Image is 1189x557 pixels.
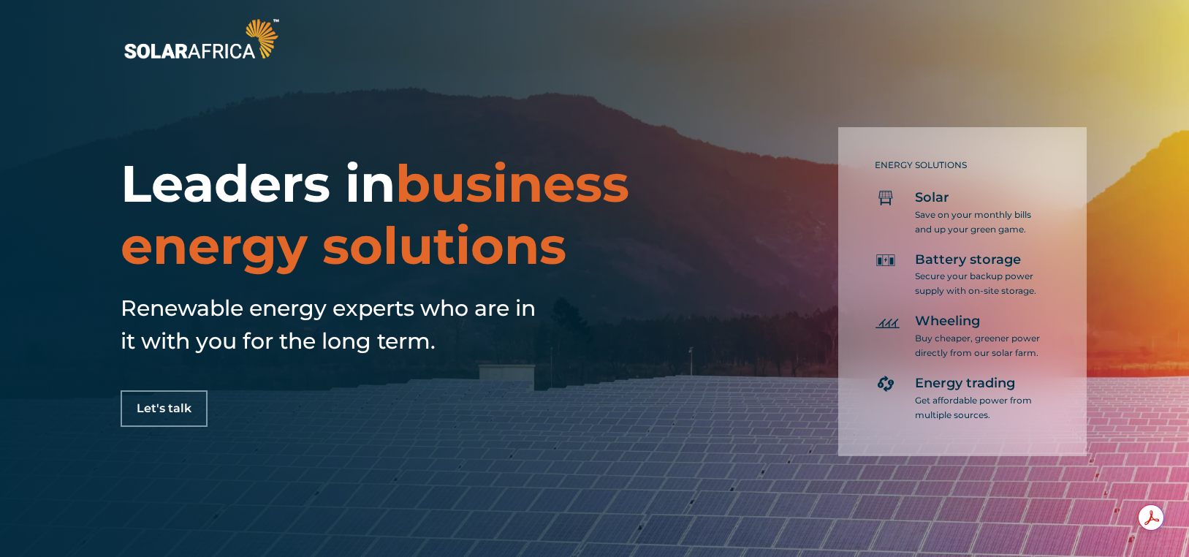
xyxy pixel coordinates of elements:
h1: Leaders in [121,153,696,277]
h5: ENERGY SOLUTIONS [875,160,1043,170]
span: Wheeling [915,313,980,330]
a: Let's talk [121,390,208,427]
h5: Renewable energy experts who are in it with you for the long term. [121,292,544,357]
span: Solar [915,189,949,207]
span: business energy solutions [121,152,629,277]
span: Energy trading [915,375,1015,393]
p: Buy cheaper, greener power directly from our solar farm. [915,331,1043,360]
span: Let's talk [137,403,191,414]
p: Secure your backup power supply with on-site storage. [915,269,1043,298]
p: Save on your monthly bills and up your green game. [915,208,1043,237]
p: Get affordable power from multiple sources. [915,393,1043,423]
span: Battery storage [915,251,1021,269]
